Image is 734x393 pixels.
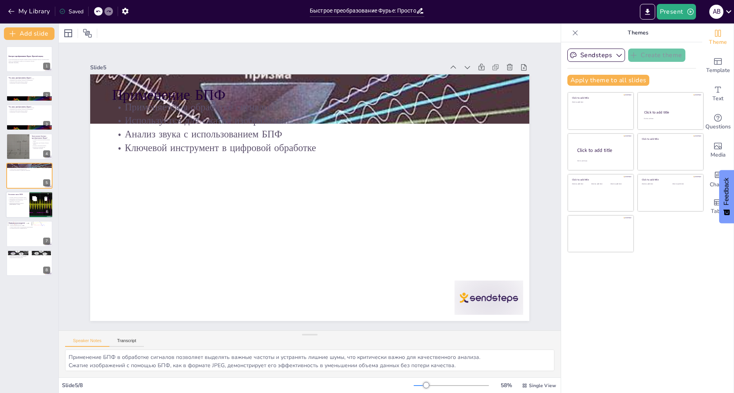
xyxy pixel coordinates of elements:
div: 7 [43,238,50,245]
p: Мощный инструмент для анализа данных [9,253,50,254]
p: Улучшение качества и эффективности [9,228,50,229]
p: Основные шаги БПФ [8,193,27,196]
p: Используется для сжатия изображений [112,114,507,127]
button: Transcript [109,338,144,347]
button: Add slide [4,27,55,40]
div: Click to add text [644,118,696,120]
div: 5 [43,179,50,186]
div: Click to add text [572,183,590,185]
div: Click to add text [610,183,628,185]
div: 1 [6,46,53,72]
span: Media [710,151,726,159]
div: Click to add title [644,110,696,115]
span: Template [706,66,730,75]
p: Анализ звука с использованием БПФ [112,127,507,141]
p: Обработка изображений в JPEG [9,225,50,227]
div: Click to add title [572,96,628,99]
span: Feedback [723,178,730,205]
button: Duplicate Slide [30,194,39,203]
div: 4 [43,150,50,157]
p: Зачем нужно быстрое преобразование Фурье? [32,135,50,139]
div: Layout [62,27,74,40]
p: Критическая важность каждого [DEMOGRAPHIC_DATA] [8,202,27,205]
p: Применение в музыке и изображениях [9,82,50,84]
div: 7 [6,221,53,247]
div: Click to add text [642,183,667,185]
div: Click to add text [591,183,609,185]
p: Применяется в обработке сигналов [112,100,507,114]
div: 1 [43,63,50,70]
button: A B [709,4,723,20]
div: Add a table [702,193,734,221]
p: Деление сигналов на меньшие части [8,196,27,198]
p: Generated with [URL] [9,62,50,63]
div: Click to add title [572,178,628,181]
div: 4 [6,133,53,159]
div: 2 [43,92,50,99]
span: Charts [710,180,726,189]
p: Ключевой инструмент в цифровой обработке [9,169,50,171]
div: Click to add body [577,160,627,162]
p: Сжатие аудиофайлов в MP3 [9,224,50,225]
div: 3 [43,121,50,128]
p: Что такое преобразование Фурье? [9,106,50,108]
div: Click to add title [642,137,698,140]
div: Add ready made slides [702,52,734,80]
div: 8 [43,267,50,274]
p: Помогает понять вклад частот в сигнал [9,110,50,112]
p: Ключевой инструмент в цифровой обработке [112,141,507,155]
p: Примеры использования [9,222,50,224]
p: Использует алгоритмы для сокращения операций [32,146,50,149]
button: My Library [6,5,53,18]
button: Export to PowerPoint [640,4,655,20]
p: В этой презентации мы обсудим основные понятия и принципы быстрого преобразования Фурье, его прим... [9,59,50,62]
p: Полезно в реальном времени [32,145,50,147]
div: Click to add title [642,178,698,181]
div: Saved [59,8,84,15]
div: 6 [44,208,51,215]
div: 8 [6,250,53,276]
span: Table [711,207,725,216]
div: 58 % [497,382,516,389]
button: Create theme [628,49,685,62]
p: Анализ звука с использованием БПФ [9,168,50,170]
p: Преобразование Фурье разлагает функции на частоты [9,107,50,109]
div: 2 [6,75,53,101]
div: 3 [6,105,53,130]
textarea: Применение БПФ в обработке сигналов позволяет выделять важные частоты и устранять лишние шумы, чт... [65,350,554,371]
button: Feedback - Show survey [719,170,734,223]
strong: Быстрое преобразование Фурье: Простой подход [9,56,43,58]
p: Что такое преобразование Фурье? [9,76,50,79]
p: Применяется для анализа сигналов и изображений [9,79,50,81]
input: Insert title [310,5,416,16]
p: Ускоряет вычисления преобразования Фурье [32,139,50,142]
button: Sendsteps [567,49,625,62]
div: Add text boxes [702,80,734,108]
p: Themes [581,23,694,42]
div: 6 [6,191,53,218]
p: Применение БПФ [9,164,50,166]
p: Применение БПФ [112,85,507,105]
p: Заключение [9,251,50,253]
p: Анализ спектра звука в музыкальных приложениях [9,227,50,228]
p: Помогает понять вклад частот в сигнал [9,81,50,83]
button: Present [657,4,696,20]
div: 5 [6,163,53,189]
div: Get real-time input from your audience [702,108,734,136]
p: Преобразование Фурье разлагает функции на частоты [9,78,50,79]
p: Применяется в обработке сигналов [9,165,50,167]
p: Используется для сжатия изображений [9,167,50,168]
p: Применяется для анализа сигналов и изображений [9,108,50,110]
button: Delete Slide [41,194,51,203]
p: Важность в различных приложениях [9,256,50,257]
span: Questions [705,123,731,131]
button: Speaker Notes [65,338,109,347]
p: Применение в музыке и изображениях [9,112,50,113]
p: Применение преобразования к частям [8,198,27,200]
p: Эффективно для больших объемов данных [32,142,50,145]
div: Slide 5 [90,64,445,71]
p: Объединение результатов для финального результата [8,200,27,202]
div: A B [709,5,723,19]
div: Click to add text [572,101,628,103]
div: Change the overall theme [702,23,734,52]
